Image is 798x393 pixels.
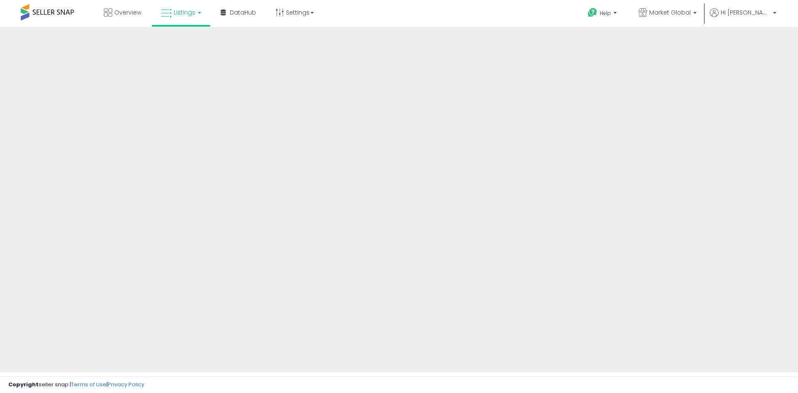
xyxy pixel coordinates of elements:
a: Help [581,1,625,27]
span: Overview [114,8,141,17]
span: Help [600,10,611,17]
a: Hi [PERSON_NAME] [710,8,776,27]
i: Get Help [587,7,598,18]
span: Listings [174,8,195,17]
span: DataHub [230,8,256,17]
span: Hi [PERSON_NAME] [721,8,771,17]
span: Market Global [649,8,691,17]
